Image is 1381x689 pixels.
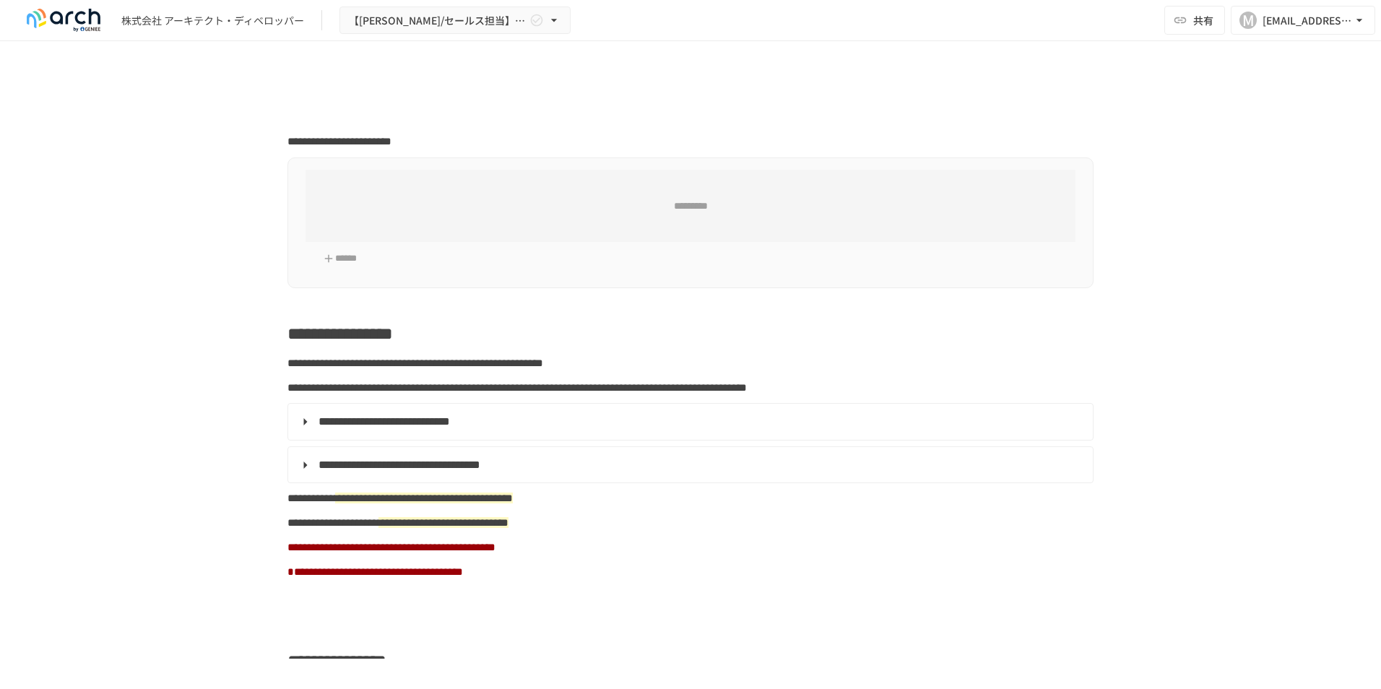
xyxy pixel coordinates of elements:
[1193,12,1213,28] span: 共有
[349,12,527,30] span: 【[PERSON_NAME]/セールス担当】株式会社 アーキテクト・ディベロッパー様_初期設定サポート
[1239,12,1257,29] div: M
[17,9,110,32] img: logo-default@2x-9cf2c760.svg
[339,6,571,35] button: 【[PERSON_NAME]/セールス担当】株式会社 アーキテクト・ディベロッパー様_初期設定サポート
[1263,12,1352,30] div: [EMAIL_ADDRESS][DOMAIN_NAME]
[1231,6,1375,35] button: M[EMAIL_ADDRESS][DOMAIN_NAME]
[1164,6,1225,35] button: 共有
[121,13,304,28] div: 株式会社 アーキテクト・ディベロッパー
